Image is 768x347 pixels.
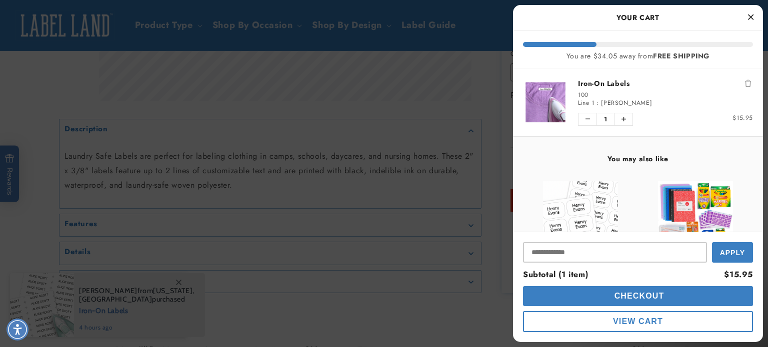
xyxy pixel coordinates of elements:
span: : [596,98,599,107]
button: Apply [712,242,753,263]
span: Checkout [612,292,664,300]
span: $15.95 [732,113,753,122]
button: Increase quantity of Iron-On Labels [614,113,632,125]
img: View Stick N' Wear Stikins® Labels [543,181,618,256]
button: Remove Iron-On Labels [743,78,753,88]
div: product [523,171,638,344]
div: You are $34.05 away from [523,52,753,60]
img: View The Get-Set-for-School Kit [658,181,733,256]
div: product [638,171,753,344]
span: Subtotal (1 item) [523,269,588,280]
div: 100 [578,91,753,99]
span: 1 [596,113,614,125]
span: Apply [720,249,745,257]
img: Iron-On Labels - Label Land [523,82,568,122]
input: Input Discount [523,242,707,263]
span: Line 1 [578,98,594,107]
button: Are these labels comfortable to wear? [17,28,141,47]
button: Close Cart [743,10,758,25]
a: Iron-On Labels [578,78,753,88]
li: product [523,68,753,136]
iframe: Sign Up via Text for Offers [8,267,126,297]
span: [PERSON_NAME] [601,98,652,107]
button: What material are the labels made of? [17,56,141,75]
b: FREE SHIPPING [653,51,709,61]
button: cart [523,286,753,306]
div: $15.95 [724,268,753,282]
div: Accessibility Menu [6,319,28,341]
button: cart [523,311,753,332]
span: View Cart [613,317,663,326]
button: Decrease quantity of Iron-On Labels [578,113,596,125]
h2: Your Cart [523,10,753,25]
h4: You may also like [523,154,753,163]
